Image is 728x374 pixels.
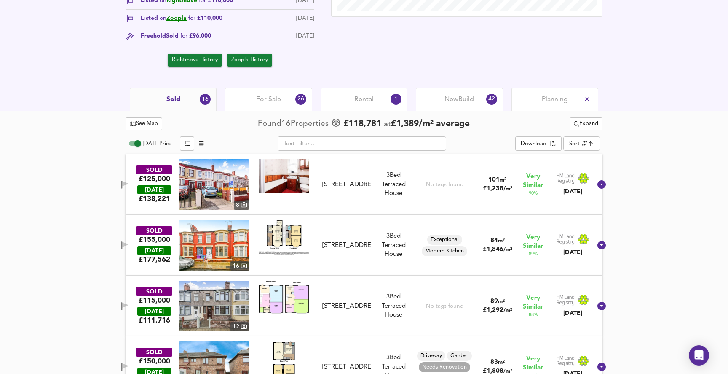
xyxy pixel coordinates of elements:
[166,15,187,21] a: Zoopla
[529,251,538,257] span: 89 %
[490,238,498,244] span: 84
[375,232,412,259] div: 3 Bed Terraced House
[160,15,166,21] span: on
[166,95,180,104] span: Sold
[126,276,602,336] div: SOLD£115,000 [DATE]£111,716property thumbnail 12 Floorplan[STREET_ADDRESS]3Bed Terraced HouseNo t...
[542,95,568,104] span: Planning
[503,247,512,252] span: / m²
[570,117,602,130] button: Expand
[426,302,463,310] div: No tags found
[597,301,607,311] svg: Show Details
[515,136,561,151] button: Download
[597,179,607,190] svg: Show Details
[689,345,709,366] div: Open Intercom Messenger
[597,362,607,372] svg: Show Details
[180,33,187,39] span: for
[322,363,371,371] div: [STREET_ADDRESS]
[259,159,309,193] img: Floorplan
[419,362,470,372] div: Needs Renovation
[375,171,412,198] div: 3 Bed Terraced House
[422,247,467,255] span: Modern Kitchen
[259,220,309,255] img: Floorplan
[503,308,512,313] span: / m²
[179,159,249,210] img: property thumbnail
[139,316,170,325] span: £ 111,716
[322,241,371,250] div: [STREET_ADDRESS]
[375,293,412,320] div: 3 Bed Terraced House
[168,54,222,67] button: Rightmove History
[139,296,170,305] div: £115,000
[556,234,589,245] img: Land Registry
[483,186,512,192] span: £ 1,238
[521,139,546,149] div: Download
[570,117,602,130] div: split button
[556,187,589,196] div: [DATE]
[278,136,446,151] input: Text Filter...
[556,248,589,257] div: [DATE]
[319,302,375,311] div: 26 Worcester Drive, L13 9AX
[417,351,445,361] div: Driveway
[417,352,445,360] span: Driveway
[322,302,371,311] div: [STREET_ADDRESS]
[483,247,512,253] span: £ 1,846
[444,95,474,104] span: New Build
[231,55,268,65] span: Zoopla History
[322,180,371,189] div: [STREET_ADDRESS]
[319,241,375,250] div: 16 Heyburn Road, L13 8BT
[256,95,281,104] span: For Sale
[141,32,211,41] div: Freehold
[503,369,512,374] span: / m²
[523,355,543,372] span: Very Similar
[137,307,171,316] div: [DATE]
[172,55,218,65] span: Rightmove History
[427,236,462,244] span: Exceptional
[488,177,500,183] span: 101
[230,261,249,271] div: 16
[419,363,470,371] span: Needs Renovation
[143,141,171,146] span: [DATE] Price
[139,194,170,203] span: £ 138,221
[139,357,170,366] div: £150,000
[574,119,598,129] span: Expand
[227,54,272,67] button: Zoopla History
[384,120,391,128] span: at
[179,220,249,271] img: property thumbnail
[136,287,172,296] div: SOLD
[139,255,170,264] span: £ 177,562
[319,363,375,371] div: 33 Malleson Road, L13 9DF
[179,281,249,331] img: property thumbnail
[296,32,314,41] div: [DATE]
[179,281,249,331] a: property thumbnail 12
[498,238,505,244] span: m²
[295,94,306,105] div: 26
[126,117,162,130] button: See Map
[234,201,249,210] div: 8
[486,94,497,105] div: 42
[126,154,602,215] div: SOLD£125,000 [DATE]£138,221property thumbnail 8 Floorplan[STREET_ADDRESS]3Bed Terraced HouseNo ta...
[529,312,538,318] span: 88 %
[556,309,589,317] div: [DATE]
[179,220,249,271] a: property thumbnail 16
[136,348,172,357] div: SOLD
[126,215,602,276] div: SOLD£155,000 [DATE]£177,562property thumbnail 16 Floorplan[STREET_ADDRESS]3Bed Terraced HouseExce...
[447,351,472,361] div: Garden
[597,240,607,250] svg: Show Details
[139,235,170,244] div: £155,000
[354,95,374,104] span: Rental
[259,281,309,313] img: Floorplan
[130,119,158,129] span: See Map
[498,360,505,365] span: m²
[188,15,195,21] span: for
[319,180,375,189] div: 85 Marlborough Road, L13 8EA
[523,172,543,190] span: Very Similar
[556,295,589,306] img: Land Registry
[258,118,331,130] div: Found 16 Propert ies
[137,246,171,255] div: [DATE]
[529,190,538,197] span: 90 %
[141,14,222,23] span: Listed £110,000
[569,140,580,148] div: Sort
[500,177,506,183] span: m²
[563,136,600,151] div: Sort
